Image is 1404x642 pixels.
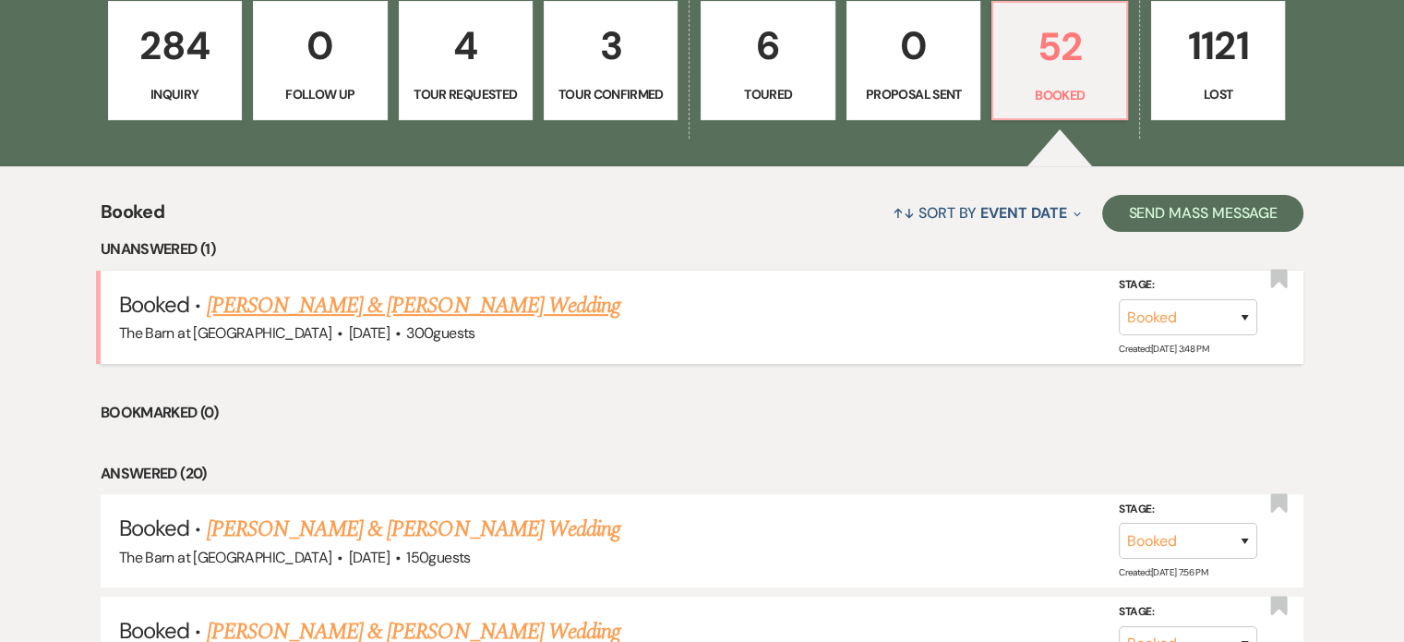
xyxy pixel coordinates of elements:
p: 6 [713,15,822,77]
button: Sort By Event Date [885,188,1088,237]
p: Inquiry [120,84,230,104]
a: 1121Lost [1151,1,1285,121]
p: Tour Confirmed [556,84,666,104]
span: 150 guests [406,548,470,567]
span: [DATE] [349,323,390,343]
p: Toured [713,84,822,104]
a: 3Tour Confirmed [544,1,678,121]
li: Bookmarked (0) [101,401,1303,425]
span: The Barn at [GEOGRAPHIC_DATA] [119,323,331,343]
p: 284 [120,15,230,77]
span: Booked [101,198,164,237]
span: Created: [DATE] 3:48 PM [1119,343,1208,355]
label: Stage: [1119,602,1257,623]
p: 0 [265,15,375,77]
button: Send Mass Message [1102,195,1303,232]
a: 52Booked [991,1,1127,121]
p: 3 [556,15,666,77]
span: Booked [119,290,189,319]
p: Lost [1163,84,1273,104]
span: [DATE] [349,548,390,567]
li: Answered (20) [101,462,1303,486]
a: 0Follow Up [253,1,387,121]
span: ↑↓ [893,203,915,223]
p: 0 [858,15,968,77]
span: Created: [DATE] 7:56 PM [1119,566,1207,578]
a: [PERSON_NAME] & [PERSON_NAME] Wedding [207,289,620,322]
label: Stage: [1119,275,1257,296]
p: 1121 [1163,15,1273,77]
p: Tour Requested [411,84,521,104]
label: Stage: [1119,500,1257,520]
span: Event Date [980,203,1066,223]
span: 300 guests [406,323,474,343]
p: 4 [411,15,521,77]
a: [PERSON_NAME] & [PERSON_NAME] Wedding [207,513,620,546]
a: 4Tour Requested [399,1,533,121]
span: Booked [119,514,189,542]
a: 284Inquiry [108,1,242,121]
a: 6Toured [701,1,834,121]
p: Follow Up [265,84,375,104]
span: The Barn at [GEOGRAPHIC_DATA] [119,548,331,567]
li: Unanswered (1) [101,237,1303,261]
a: 0Proposal Sent [846,1,980,121]
p: Booked [1004,85,1114,105]
p: 52 [1004,16,1114,78]
p: Proposal Sent [858,84,968,104]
